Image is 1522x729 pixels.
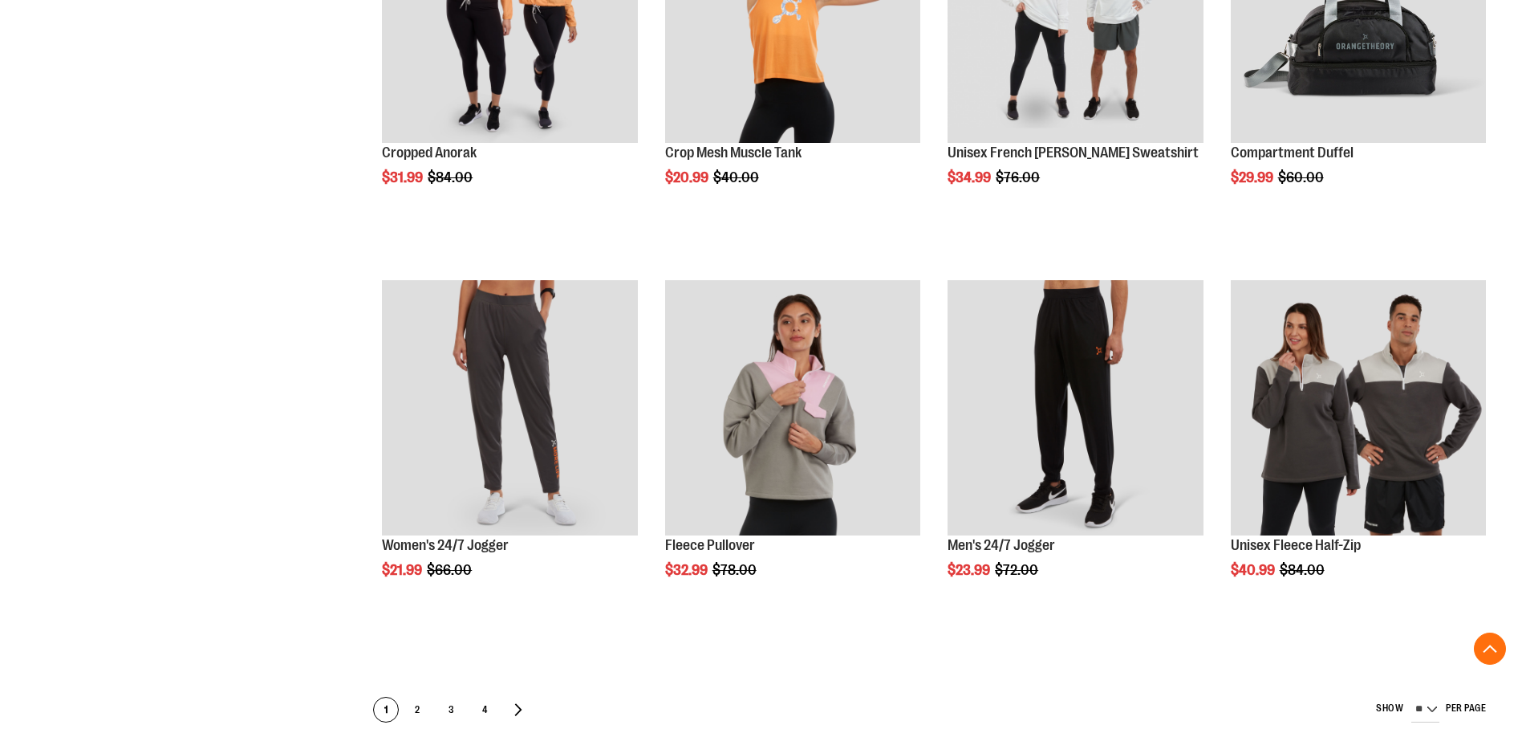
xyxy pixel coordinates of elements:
img: Product image for Unisex Fleece Half Zip [1231,280,1486,536]
span: $60.00 [1278,169,1326,185]
span: $84.00 [428,169,475,185]
span: $34.99 [948,169,993,185]
span: 2 [405,698,429,723]
a: Product image for 24/7 Jogger [382,280,637,538]
span: $40.00 [713,169,761,185]
span: $66.00 [427,562,474,578]
span: $84.00 [1280,562,1327,578]
span: per page [1446,703,1486,714]
img: Product image for 24/7 Jogger [382,280,637,536]
span: 1 [374,698,398,723]
a: Unisex Fleece Half-Zip [1231,537,1361,553]
a: Cropped Anorak [382,145,477,161]
a: Product image for Fleece Pullover [665,280,920,538]
a: 4 [472,697,497,723]
span: $29.99 [1231,169,1276,185]
a: Fleece Pullover [665,537,755,553]
div: product [374,272,645,619]
span: 3 [439,698,463,723]
img: Product image for Fleece Pullover [665,280,920,536]
a: Crop Mesh Muscle Tank [665,145,802,161]
a: 3 [438,697,464,723]
img: Product image for 24/7 Jogger [948,280,1203,536]
a: Product image for Unisex Fleece Half Zip [1231,280,1486,538]
div: product [657,272,928,619]
div: product [940,272,1211,619]
span: 4 [473,698,497,723]
span: $20.99 [665,169,711,185]
a: Unisex French [PERSON_NAME] Sweatshirt [948,145,1199,161]
select: Show per page [1411,697,1439,723]
a: Women's 24/7 Jogger [382,537,509,553]
a: Compartment Duffel [1231,145,1354,161]
span: $76.00 [996,169,1042,185]
span: $78.00 [712,562,759,578]
span: $23.99 [948,562,992,578]
span: $21.99 [382,562,424,578]
span: $72.00 [995,562,1041,578]
a: Product image for 24/7 Jogger [948,280,1203,538]
a: 2 [404,697,430,723]
span: Show [1376,703,1403,714]
span: $40.99 [1231,562,1277,578]
a: Men's 24/7 Jogger [948,537,1055,553]
div: product [1223,272,1494,619]
button: Back To Top [1474,633,1506,665]
span: $32.99 [665,562,710,578]
span: $31.99 [382,169,425,185]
